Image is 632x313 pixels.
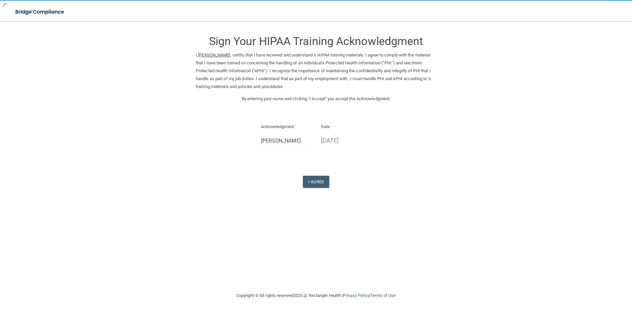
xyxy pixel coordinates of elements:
p: Date [321,123,371,131]
img: bridge_compliance_login_screen.278c3ca4.svg [10,5,70,19]
p: By entering your name and clicking "I Accept" you accept the Acknowledgment. [196,95,436,103]
ins: [PERSON_NAME] [198,53,230,57]
p: [DATE] [321,135,371,146]
p: I, , certify that I have received and understand 's HIPAA training materials. I agree to comply w... [196,51,436,91]
h3: Sign Your HIPAA Training Acknowledgment [196,35,436,47]
div: Copyright © All rights reserved 2025 @ Rectangle Health | | [196,285,436,306]
a: Terms of Use [370,293,396,298]
button: I Agree [303,176,329,188]
input: Full Name [261,135,311,147]
p: Acknowledgment [261,123,311,131]
a: Privacy Policy [343,293,369,298]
